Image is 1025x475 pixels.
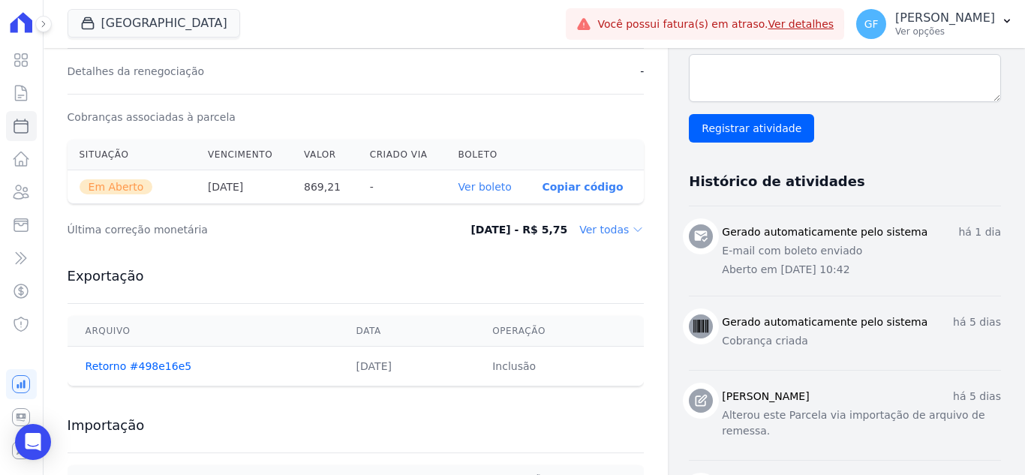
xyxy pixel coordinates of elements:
[358,170,446,204] th: -
[958,224,1001,240] p: há 1 dia
[864,19,879,29] span: GF
[68,222,409,237] dt: Última correção monetária
[292,140,358,170] th: Valor
[15,424,51,460] div: Open Intercom Messenger
[474,347,644,386] td: Inclusão
[895,11,995,26] p: [PERSON_NAME]
[68,267,645,285] h3: Exportação
[68,140,196,170] th: Situação
[722,407,1001,439] p: Alterou este Parcela via importação de arquivo de remessa.
[689,114,814,143] input: Registrar atividade
[338,316,475,347] th: Data
[722,389,809,404] h3: [PERSON_NAME]
[358,140,446,170] th: Criado via
[895,26,995,38] p: Ver opções
[470,222,567,237] dd: [DATE] - R$ 5,75
[689,173,864,191] h3: Histórico de atividades
[458,181,512,193] a: Ver boleto
[844,3,1025,45] button: GF [PERSON_NAME] Ver opções
[722,224,927,240] h3: Gerado automaticamente pelo sistema
[722,333,1001,349] p: Cobrança criada
[953,314,1001,330] p: há 5 dias
[292,170,358,204] th: 869,21
[68,9,240,38] button: [GEOGRAPHIC_DATA]
[446,140,531,170] th: Boleto
[474,316,644,347] th: Operação
[640,64,644,79] dd: -
[196,170,292,204] th: [DATE]
[542,181,623,193] button: Copiar código
[722,243,1001,259] p: E-mail com boleto enviado
[68,64,205,79] dt: Detalhes da renegociação
[68,316,338,347] th: Arquivo
[196,140,292,170] th: Vencimento
[953,389,1001,404] p: há 5 dias
[80,179,153,194] span: Em Aberto
[722,262,1001,278] p: Aberto em [DATE] 10:42
[722,314,927,330] h3: Gerado automaticamente pelo sistema
[68,110,236,125] dt: Cobranças associadas à parcela
[597,17,834,32] span: Você possui fatura(s) em atraso.
[768,18,834,30] a: Ver detalhes
[579,222,644,237] dd: Ver todas
[68,416,645,434] h3: Importação
[338,347,475,386] td: [DATE]
[86,360,192,372] a: Retorno #498e16e5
